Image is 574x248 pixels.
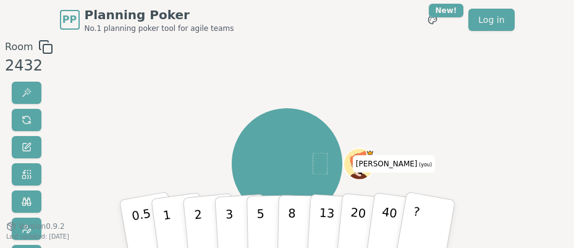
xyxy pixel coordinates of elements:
span: Room [5,40,33,54]
button: Change avatar [12,218,41,240]
div: 2432 [5,54,53,77]
button: Click to change your avatar [345,149,374,179]
span: PP [62,12,77,27]
span: Chris is the host [366,149,374,157]
button: Change deck [12,163,41,186]
button: New! [421,9,444,31]
span: (you) [418,162,433,168]
span: Click to change your name [353,155,435,173]
button: Change name [12,136,41,158]
button: Reveal votes [12,82,41,104]
a: PPPlanning PokerNo.1 planning poker tool for agile teams [60,6,234,33]
a: Log in [468,9,514,31]
button: Reset votes [12,109,41,131]
span: Planning Poker [85,6,234,24]
span: No.1 planning poker tool for agile teams [85,24,234,33]
button: Version0.9.2 [6,221,65,231]
button: Watch only [12,190,41,213]
span: Version 0.9.2 [19,221,65,231]
span: Last updated: [DATE] [6,233,69,240]
div: New! [429,4,464,17]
